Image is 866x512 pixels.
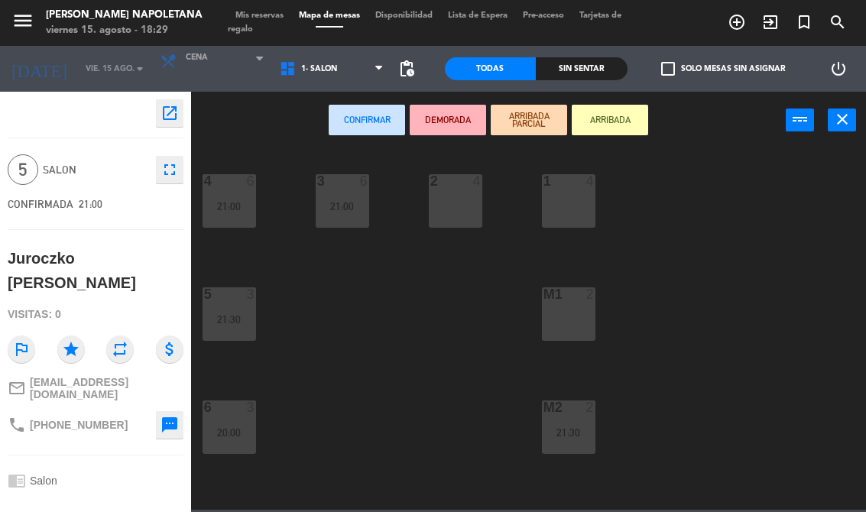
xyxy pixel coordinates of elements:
span: SALON [43,161,148,179]
div: 4 [585,174,595,188]
div: Juroczko [PERSON_NAME] [8,246,183,296]
i: open_in_new [161,104,179,122]
div: 6 [204,400,205,414]
div: M1 [543,287,544,301]
div: 4 [472,174,482,188]
span: CONFIRMADA [8,198,73,210]
span: Mapa de mesas [291,11,368,20]
i: fullscreen [161,160,179,179]
i: add_circle_outline [728,13,746,31]
i: repeat [106,335,134,363]
button: ARRIBADA PARCIAL [491,105,567,135]
span: Mis reservas [228,11,291,20]
div: 3 [317,174,318,188]
span: RESERVAR MESA [720,9,754,35]
i: mail_outline [8,379,26,397]
i: exit_to_app [761,13,780,31]
span: WALK IN [754,9,787,35]
i: outlined_flag [8,335,35,363]
div: 6 [359,174,368,188]
button: menu [11,9,34,37]
i: search [829,13,847,31]
i: power_input [791,110,809,128]
div: 20:00 [203,427,256,438]
button: DEMORADA [410,105,486,135]
span: BUSCAR [821,9,855,35]
div: 21:00 [203,201,256,212]
div: 21:30 [203,314,256,325]
div: Sin sentar [536,57,628,80]
span: [EMAIL_ADDRESS][DOMAIN_NAME] [30,376,183,400]
div: Visitas: 0 [8,301,183,328]
i: phone [8,416,26,434]
div: 21:30 [542,427,595,438]
span: Disponibilidad [368,11,440,20]
div: 5 [204,287,205,301]
div: 21:00 [316,201,369,212]
div: 1 [543,174,544,188]
button: Confirmar [329,105,405,135]
div: 2 [430,174,431,188]
span: Lista de Espera [440,11,515,20]
button: open_in_new [156,99,183,127]
i: chrome_reader_mode [8,471,26,490]
span: 21:00 [79,198,102,210]
button: fullscreen [156,156,183,183]
i: sms [161,416,179,434]
button: ARRIBADA [572,105,648,135]
span: 5 [8,154,38,185]
span: check_box_outline_blank [661,62,675,76]
span: pending_actions [397,60,416,78]
div: 3 [246,287,255,301]
div: viernes 15. agosto - 18:29 [46,23,203,38]
div: M2 [543,400,544,414]
label: Solo mesas sin asignar [661,62,786,76]
button: sms [156,411,183,439]
i: arrow_drop_down [131,60,149,78]
span: Salon [30,475,57,487]
div: Todas [445,57,537,80]
span: Pre-acceso [515,11,572,20]
i: power_settings_new [829,60,848,78]
i: star [57,335,85,363]
span: [PHONE_NUMBER] [30,419,128,431]
button: close [828,109,856,131]
i: turned_in_not [795,13,813,31]
span: Reserva especial [787,9,821,35]
button: power_input [786,109,814,131]
i: attach_money [156,335,183,363]
i: menu [11,9,34,32]
div: 3 [246,400,255,414]
div: 2 [585,287,595,301]
i: close [833,110,851,128]
div: [PERSON_NAME] Napoletana [46,8,203,23]
div: 4 [204,174,205,188]
div: 6 [246,174,255,188]
a: mail_outline[EMAIL_ADDRESS][DOMAIN_NAME] [8,376,183,400]
div: 2 [585,400,595,414]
